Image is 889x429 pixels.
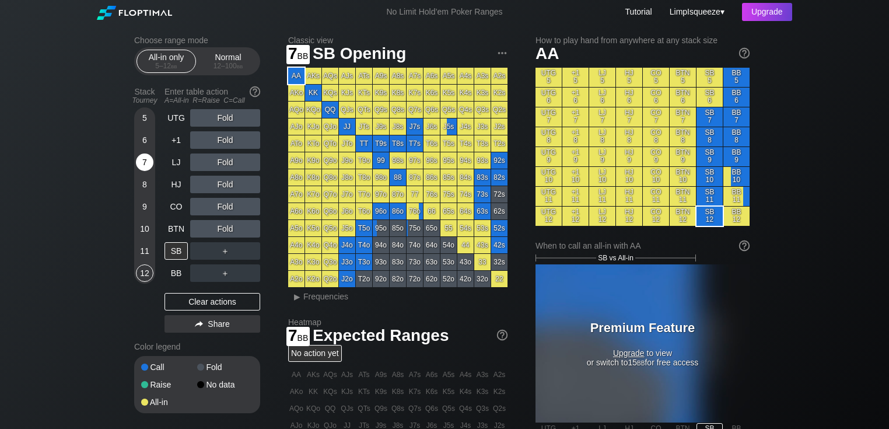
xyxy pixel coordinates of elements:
[423,169,440,186] div: 86s
[390,118,406,135] div: J8s
[339,118,355,135] div: JJ
[164,264,188,282] div: BB
[390,135,406,152] div: T8s
[136,131,153,149] div: 6
[440,85,457,101] div: K5s
[440,68,457,84] div: A5s
[562,187,589,206] div: +1 11
[643,147,669,166] div: CO 9
[491,186,508,203] div: 72s
[562,207,589,226] div: +1 12
[670,68,696,87] div: BTN 5
[589,167,615,186] div: LJ 10
[190,109,260,127] div: Fold
[407,254,423,270] div: 73o
[142,62,191,70] div: 5 – 12
[237,62,243,70] span: bb
[305,68,321,84] div: AKs
[535,107,562,127] div: UTG 7
[407,271,423,287] div: 72o
[491,169,508,186] div: 82s
[423,135,440,152] div: T6s
[562,88,589,107] div: +1 6
[305,118,321,135] div: KJo
[390,186,406,203] div: 87o
[288,203,304,219] div: A6o
[407,135,423,152] div: T7s
[288,68,304,84] div: AA
[139,50,193,72] div: All-in only
[164,198,188,215] div: CO
[723,147,750,166] div: BB 9
[197,381,253,389] div: No data
[670,7,720,16] span: LimpIsqueeze
[164,131,188,149] div: +1
[288,135,304,152] div: ATo
[390,85,406,101] div: K8s
[322,203,338,219] div: Q6o
[369,7,520,19] div: No Limit Hold’em Poker Ranges
[201,50,255,72] div: Normal
[305,237,321,253] div: K4o
[423,102,440,118] div: Q6s
[643,88,669,107] div: CO 6
[496,47,509,60] img: ellipsis.fd386fe8.svg
[356,186,372,203] div: T7o
[440,220,457,236] div: 55
[535,44,559,62] span: AA
[339,186,355,203] div: J7o
[491,254,508,270] div: 32s
[373,102,389,118] div: Q9s
[589,187,615,206] div: LJ 11
[356,271,372,287] div: T2o
[457,203,474,219] div: 64s
[589,88,615,107] div: LJ 6
[535,88,562,107] div: UTG 6
[696,187,723,206] div: SB 11
[423,85,440,101] div: K6s
[423,152,440,169] div: 96s
[322,68,338,84] div: AQs
[134,36,260,45] h2: Choose range mode
[474,68,491,84] div: A3s
[423,203,440,219] div: 66
[136,198,153,215] div: 9
[474,254,491,270] div: 33
[190,264,260,282] div: ＋
[616,88,642,107] div: HJ 6
[190,176,260,193] div: Fold
[723,68,750,87] div: BB 5
[390,271,406,287] div: 82o
[288,85,304,101] div: AKo
[390,203,406,219] div: 86o
[356,135,372,152] div: TT
[373,135,389,152] div: T9s
[136,220,153,238] div: 10
[491,152,508,169] div: 92s
[136,154,153,171] div: 7
[356,102,372,118] div: QTs
[164,293,260,311] div: Clear actions
[249,85,261,98] img: help.32db89a4.svg
[670,147,696,166] div: BTN 9
[322,220,338,236] div: Q5o
[457,68,474,84] div: A4s
[696,167,723,186] div: SB 10
[356,203,372,219] div: T6o
[643,127,669,147] div: CO 8
[407,68,423,84] div: A7s
[738,47,751,60] img: help.32db89a4.svg
[373,152,389,169] div: 99
[625,7,652,16] a: Tutorial
[670,88,696,107] div: BTN 6
[423,271,440,287] div: 62o
[535,207,562,226] div: UTG 12
[339,237,355,253] div: J4o
[407,186,423,203] div: 77
[164,154,188,171] div: LJ
[474,220,491,236] div: 53s
[474,152,491,169] div: 93s
[197,363,253,371] div: Fold
[643,68,669,87] div: CO 5
[305,186,321,203] div: K7o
